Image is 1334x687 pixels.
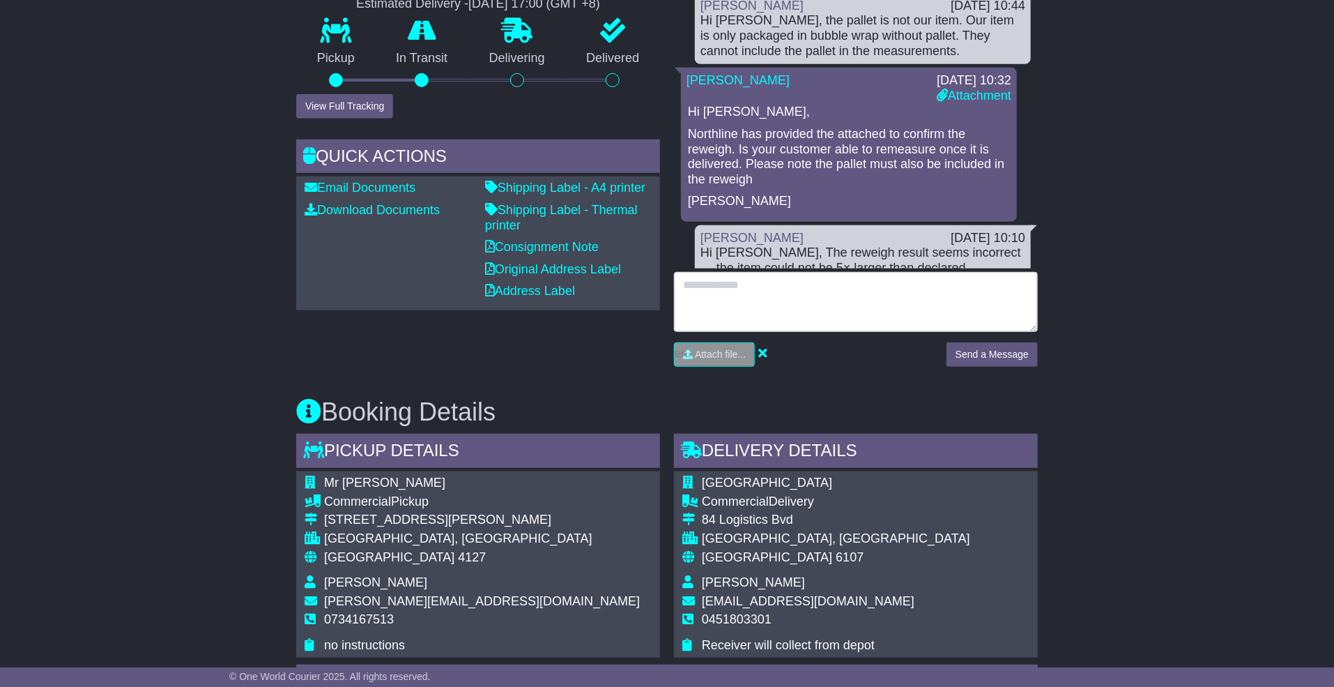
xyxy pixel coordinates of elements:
[700,231,804,245] a: [PERSON_NAME]
[702,612,772,626] span: 0451803301
[485,240,599,254] a: Consignment Note
[702,476,832,490] span: [GEOGRAPHIC_DATA]
[296,434,660,471] div: Pickup Details
[688,127,1010,187] p: Northline has provided the attached to confirm the reweigh. Is your customer able to remeasure on...
[485,262,621,276] a: Original Address Label
[296,51,376,66] p: Pickup
[937,73,1011,89] div: [DATE] 10:32
[324,594,640,608] span: [PERSON_NAME][EMAIL_ADDRESS][DOMAIN_NAME]
[324,495,391,508] span: Commercial
[296,94,393,119] button: View Full Tracking
[687,73,790,87] a: [PERSON_NAME]
[702,495,769,508] span: Commercial
[324,531,640,547] div: [GEOGRAPHIC_DATA], [GEOGRAPHIC_DATA]
[702,638,875,652] span: Receiver will collect from depot
[946,342,1038,367] button: Send a Message
[324,638,405,652] span: no instructions
[702,531,970,547] div: [GEOGRAPHIC_DATA], [GEOGRAPHIC_DATA]
[702,513,970,528] div: 84 Logistics Bvd
[937,89,1011,103] a: Attachment
[324,575,427,589] span: [PERSON_NAME]
[702,575,805,589] span: [PERSON_NAME]
[702,495,970,510] div: Delivery
[324,612,394,626] span: 0734167513
[324,495,640,510] div: Pickup
[688,194,1010,209] p: [PERSON_NAME]
[324,476,445,490] span: Mr [PERSON_NAME]
[951,231,1025,246] div: [DATE] 10:10
[229,671,431,682] span: © One World Courier 2025. All rights reserved.
[836,550,864,564] span: 6107
[305,203,440,217] a: Download Documents
[700,246,1025,366] div: Hi [PERSON_NAME], The reweigh result seems incorrect — the item could not be 5× larger than decla...
[700,13,1025,59] div: Hi [PERSON_NAME], the pallet is not our item. Our item is only packaged in bubble wrap without pa...
[305,181,415,195] a: Email Documents
[324,513,640,528] div: [STREET_ADDRESS][PERSON_NAME]
[566,51,661,66] p: Delivered
[468,51,566,66] p: Delivering
[485,181,645,195] a: Shipping Label - A4 printer
[376,51,469,66] p: In Transit
[702,594,914,608] span: [EMAIL_ADDRESS][DOMAIN_NAME]
[485,203,638,232] a: Shipping Label - Thermal printer
[296,139,660,177] div: Quick Actions
[324,550,454,564] span: [GEOGRAPHIC_DATA]
[674,434,1038,471] div: Delivery Details
[458,550,486,564] span: 4127
[485,284,575,298] a: Address Label
[688,105,1010,120] p: Hi [PERSON_NAME],
[296,398,1038,426] h3: Booking Details
[702,550,832,564] span: [GEOGRAPHIC_DATA]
